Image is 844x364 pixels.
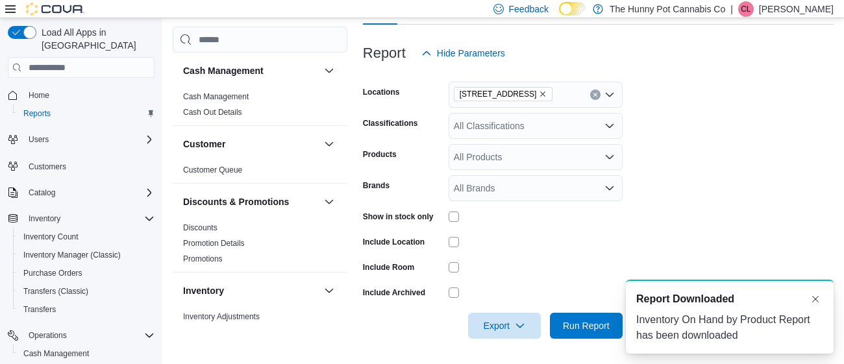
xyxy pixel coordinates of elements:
[13,246,160,264] button: Inventory Manager (Classic)
[183,165,242,175] span: Customer Queue
[741,1,751,17] span: CL
[13,345,160,363] button: Cash Management
[759,1,834,17] p: [PERSON_NAME]
[3,86,160,104] button: Home
[18,229,155,245] span: Inventory Count
[183,92,249,101] a: Cash Management
[29,162,66,172] span: Customers
[29,213,60,224] span: Inventory
[454,87,553,101] span: 495 Welland Ave
[173,162,347,183] div: Customer
[3,184,160,202] button: Catalog
[23,232,79,242] span: Inventory Count
[559,2,586,16] input: Dark Mode
[18,229,84,245] a: Inventory Count
[636,312,823,343] div: Inventory On Hand by Product Report has been downloaded
[23,185,60,200] button: Catalog
[183,254,223,263] a: Promotions
[18,346,94,361] a: Cash Management
[23,87,155,103] span: Home
[3,130,160,149] button: Users
[321,63,337,79] button: Cash Management
[29,188,55,198] span: Catalog
[476,313,533,339] span: Export
[183,195,319,208] button: Discounts & Promotions
[604,152,615,162] button: Open list of options
[18,247,126,263] a: Inventory Manager (Classic)
[468,313,541,339] button: Export
[18,284,155,299] span: Transfers (Classic)
[173,220,347,272] div: Discounts & Promotions
[23,304,56,315] span: Transfers
[173,89,347,125] div: Cash Management
[23,268,82,278] span: Purchase Orders
[321,194,337,210] button: Discounts & Promotions
[604,90,615,100] button: Open list of options
[18,247,155,263] span: Inventory Manager (Classic)
[23,250,121,260] span: Inventory Manager (Classic)
[183,311,260,322] span: Inventory Adjustments
[18,302,155,317] span: Transfers
[36,26,155,52] span: Load All Apps in [GEOGRAPHIC_DATA]
[460,88,537,101] span: [STREET_ADDRESS]
[26,3,84,16] img: Cova
[18,106,155,121] span: Reports
[23,185,155,200] span: Catalog
[363,45,406,61] h3: Report
[183,312,260,321] a: Inventory Adjustments
[437,47,505,60] span: Hide Parameters
[183,64,264,77] h3: Cash Management
[539,90,547,98] button: Remove 495 Welland Ave from selection in this group
[23,328,72,343] button: Operations
[23,159,71,175] a: Customers
[183,239,245,248] a: Promotion Details
[363,87,400,97] label: Locations
[23,108,51,119] span: Reports
[183,138,225,151] h3: Customer
[23,286,88,297] span: Transfers (Classic)
[23,132,155,147] span: Users
[29,90,49,101] span: Home
[23,132,54,147] button: Users
[509,3,549,16] span: Feedback
[808,291,823,307] button: Dismiss toast
[18,265,88,281] a: Purchase Orders
[13,300,160,319] button: Transfers
[18,284,93,299] a: Transfers (Classic)
[636,291,734,307] span: Report Downloaded
[363,180,390,191] label: Brands
[183,284,319,297] button: Inventory
[3,156,160,175] button: Customers
[363,118,418,128] label: Classifications
[23,211,155,226] span: Inventory
[183,238,245,249] span: Promotion Details
[738,1,754,17] div: Carla Larose
[416,40,510,66] button: Hide Parameters
[604,121,615,131] button: Open list of options
[321,283,337,298] button: Inventory
[730,1,733,17] p: |
[13,104,160,123] button: Reports
[183,165,242,175] a: Customer Queue
[18,302,61,317] a: Transfers
[183,223,217,232] a: Discounts
[18,265,155,281] span: Purchase Orders
[563,319,610,332] span: Run Report
[23,88,55,103] a: Home
[18,106,56,121] a: Reports
[363,287,425,298] label: Include Archived
[183,91,249,102] span: Cash Management
[183,138,319,151] button: Customer
[363,212,434,222] label: Show in stock only
[183,108,242,117] a: Cash Out Details
[636,291,823,307] div: Notification
[183,254,223,264] span: Promotions
[363,149,397,160] label: Products
[610,1,725,17] p: The Hunny Pot Cannabis Co
[604,183,615,193] button: Open list of options
[550,313,623,339] button: Run Report
[363,262,414,273] label: Include Room
[18,346,155,361] span: Cash Management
